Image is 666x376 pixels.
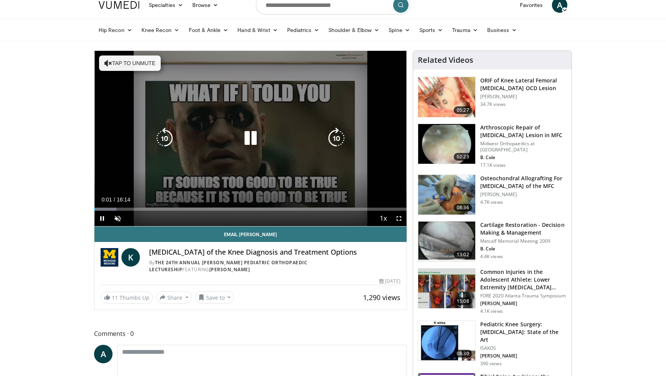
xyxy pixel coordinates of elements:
[418,221,567,262] a: 13:02 Cartilage Restoration - Decision Making & Management Metcalf Memorial Meeting 2009 B. Cole ...
[94,227,407,242] a: Email [PERSON_NAME]
[480,94,567,100] p: [PERSON_NAME]
[99,55,161,71] button: Tap to unmute
[184,22,233,38] a: Foot & Ankle
[418,321,567,367] a: 08:30 Pediatric Knee Surgery: [MEDICAL_DATA]: State of the Art ISAKOS [PERSON_NAME] 390 views
[418,222,475,262] img: cole_4.png.150x105_q85_crop-smart_upscale.jpg
[480,199,503,205] p: 4.7K views
[156,291,192,304] button: Share
[121,248,140,267] a: K
[415,22,448,38] a: Sports
[480,221,567,237] h3: Cartilage Restoration - Decision Making & Management
[114,196,115,203] span: /
[94,329,407,339] span: Comments 0
[384,22,414,38] a: Spine
[149,259,400,273] div: By FEATURING
[418,124,475,164] img: 38694_0000_3.png.150x105_q85_crop-smart_upscale.jpg
[112,294,118,301] span: 11
[94,208,407,211] div: Progress Bar
[94,345,113,363] a: A
[454,251,472,258] span: 13:02
[447,22,483,38] a: Trauma
[376,211,391,226] button: Playback Rate
[418,55,473,65] h4: Related Videos
[480,293,567,299] p: FORE 2020 Atlanta Trauma Symposium
[101,292,153,304] a: 11 Thumbs Up
[101,196,112,203] span: 0:01
[99,1,140,9] img: VuMedi Logo
[418,175,475,215] img: 530157_3.png.150x105_q85_crop-smart_upscale.jpg
[480,361,502,367] p: 390 views
[480,345,567,351] p: ISAKOS
[209,266,250,273] a: [PERSON_NAME]
[454,153,472,161] span: 02:23
[480,162,506,168] p: 17.1K views
[283,22,324,38] a: Pediatrics
[480,77,567,92] h3: ORIF of Knee Lateral Femoral [MEDICAL_DATA] OCD Lesion
[480,238,567,244] p: Metcalf Memorial Meeting 2009
[480,124,567,139] h3: Arthroscopic Repair of [MEDICAL_DATA] Lesion in MFC
[149,259,308,273] a: The 24th Annual [PERSON_NAME] Pediatric Orthopaedic Lectureship
[480,154,567,161] p: B. Cole
[480,101,506,107] p: 34.7K views
[480,268,567,291] h3: Common Injuries in the Adolescent Athlete: Lower Extremity [MEDICAL_DATA]…
[418,175,567,215] a: 08:36 Osteochondral Allografting For [MEDICAL_DATA] of the MFC [PERSON_NAME] 4.7K views
[480,246,567,252] p: B. Cole
[324,22,384,38] a: Shoulder & Elbow
[480,141,567,153] p: Midwest Orthopaedics at [GEOGRAPHIC_DATA]
[94,51,407,227] video-js: Video Player
[418,269,475,309] img: 7b1b4ae0-3a9d-4d3d-ac1e-ceeb9d713949.150x105_q85_crop-smart_upscale.jpg
[454,106,472,114] span: 05:27
[483,22,522,38] a: Business
[454,204,472,211] span: 08:36
[480,191,567,198] p: [PERSON_NAME]
[195,291,234,304] button: Save to
[418,268,567,314] a: 15:08 Common Injuries in the Adolescent Athlete: Lower Extremity [MEDICAL_DATA]… FORE 2020 Atlant...
[480,353,567,359] p: [PERSON_NAME]
[117,196,130,203] span: 16:14
[454,350,472,358] span: 08:30
[137,22,184,38] a: Knee Recon
[480,175,567,190] h3: Osteochondral Allografting For [MEDICAL_DATA] of the MFC
[418,124,567,168] a: 02:23 Arthroscopic Repair of [MEDICAL_DATA] Lesion in MFC Midwest Orthopaedics at [GEOGRAPHIC_DAT...
[480,300,567,307] p: [PERSON_NAME]
[418,321,475,361] img: 3f3c05cb-2a51-4852-82d8-7e5fbf3a7fbe.150x105_q85_crop-smart_upscale.jpg
[101,248,118,267] img: The 24th Annual Frederick J. Fischer Pediatric Orthopaedic Lectureship
[379,278,400,285] div: [DATE]
[391,211,407,226] button: Fullscreen
[480,321,567,344] h3: Pediatric Knee Surgery: [MEDICAL_DATA]: State of the Art
[233,22,283,38] a: Hand & Wrist
[110,211,125,226] button: Unmute
[94,22,137,38] a: Hip Recon
[149,248,400,257] h4: [MEDICAL_DATA] of the Knee Diagnosis and Treatment Options
[418,77,475,117] img: 11215_3.png.150x105_q85_crop-smart_upscale.jpg
[94,211,110,226] button: Pause
[480,253,503,260] p: 4.4K views
[454,297,472,305] span: 15:08
[418,77,567,117] a: 05:27 ORIF of Knee Lateral Femoral [MEDICAL_DATA] OCD Lesion [PERSON_NAME] 34.7K views
[363,293,400,302] span: 1,290 views
[480,308,503,314] p: 4.1K views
